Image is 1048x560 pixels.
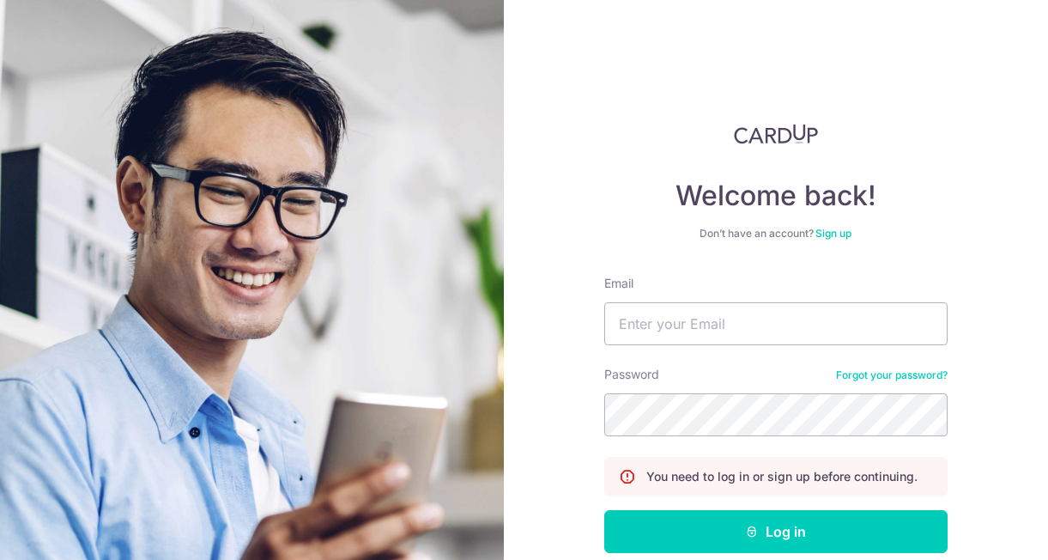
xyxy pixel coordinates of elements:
button: Log in [604,510,948,553]
p: You need to log in or sign up before continuing. [646,468,918,485]
label: Email [604,275,633,292]
img: CardUp Logo [734,124,818,144]
a: Sign up [815,227,851,240]
h4: Welcome back! [604,179,948,213]
div: Don’t have an account? [604,227,948,240]
a: Forgot your password? [836,368,948,382]
input: Enter your Email [604,302,948,345]
label: Password [604,366,659,383]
